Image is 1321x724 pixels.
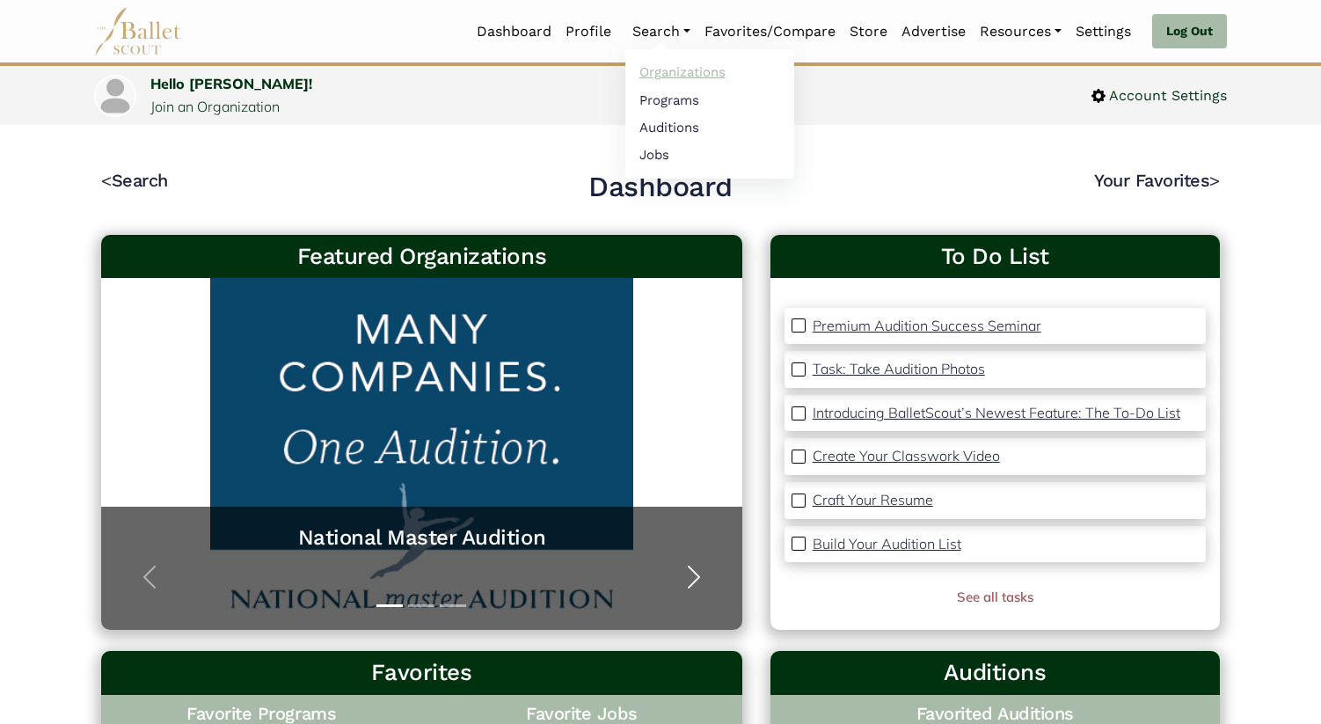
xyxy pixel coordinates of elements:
[813,447,1000,464] p: Create Your Classwork Video
[1152,14,1227,49] a: Log Out
[813,315,1041,338] a: Premium Audition Success Seminar
[1209,169,1220,191] code: >
[1094,170,1220,191] a: Your Favorites>
[785,242,1206,272] a: To Do List
[376,596,403,616] button: Slide 1
[813,535,961,552] p: Build Your Audition List
[813,533,961,556] a: Build Your Audition List
[150,75,312,92] a: Hello [PERSON_NAME]!
[813,360,985,377] p: Task: Take Audition Photos
[1091,84,1227,107] a: Account Settings
[625,49,794,179] ul: Resources
[813,489,933,512] a: Craft Your Resume
[957,589,1033,605] a: See all tasks
[115,242,728,272] h3: Featured Organizations
[625,113,794,141] a: Auditions
[470,13,558,50] a: Dashboard
[119,524,725,552] a: National Master Audition
[150,98,280,115] a: Join an Organization
[813,358,985,381] a: Task: Take Audition Photos
[843,13,894,50] a: Store
[115,658,728,688] h3: Favorites
[440,596,466,616] button: Slide 3
[625,59,794,86] a: Organizations
[697,13,843,50] a: Favorites/Compare
[625,13,697,50] a: Search
[625,86,794,113] a: Programs
[813,317,1041,334] p: Premium Audition Success Seminar
[813,404,1180,421] p: Introducing BalletScout’s Newest Feature: The To-Do List
[1069,13,1138,50] a: Settings
[101,169,112,191] code: <
[101,170,168,191] a: <Search
[96,77,135,115] img: profile picture
[894,13,973,50] a: Advertise
[813,402,1180,425] a: Introducing BalletScout’s Newest Feature: The To-Do List
[625,141,794,168] a: Jobs
[408,596,434,616] button: Slide 2
[588,169,733,206] h2: Dashboard
[785,658,1206,688] h3: Auditions
[558,13,618,50] a: Profile
[813,445,1000,468] a: Create Your Classwork Video
[1106,84,1227,107] span: Account Settings
[973,13,1069,50] a: Resources
[813,491,933,508] p: Craft Your Resume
